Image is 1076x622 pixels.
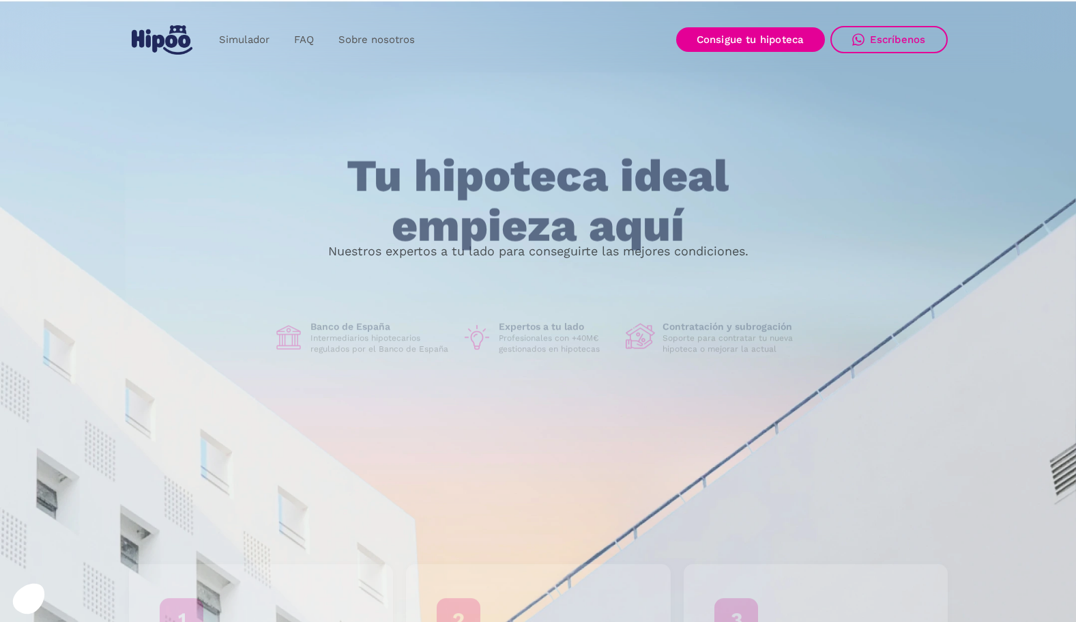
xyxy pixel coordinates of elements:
[326,27,427,53] a: Sobre nosotros
[676,27,825,52] a: Consigue tu hipoteca
[207,27,282,53] a: Simulador
[328,246,748,257] p: Nuestros expertos a tu lado para conseguirte las mejores condiciones.
[499,321,615,333] h1: Expertos a tu lado
[279,152,796,251] h1: Tu hipoteca ideal empieza aquí
[310,321,451,333] h1: Banco de España
[282,27,326,53] a: FAQ
[663,321,803,333] h1: Contratación y subrogación
[830,26,948,53] a: Escríbenos
[870,33,926,46] div: Escríbenos
[310,333,451,355] p: Intermediarios hipotecarios regulados por el Banco de España
[129,20,196,60] a: home
[663,333,803,355] p: Soporte para contratar tu nueva hipoteca o mejorar la actual
[499,333,615,355] p: Profesionales con +40M€ gestionados en hipotecas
